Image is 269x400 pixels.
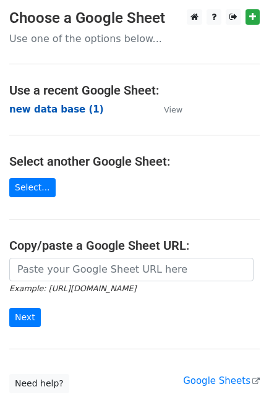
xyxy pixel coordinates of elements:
[9,178,56,197] a: Select...
[9,374,69,393] a: Need help?
[183,375,260,386] a: Google Sheets
[9,32,260,45] p: Use one of the options below...
[9,258,254,281] input: Paste your Google Sheet URL here
[9,308,41,327] input: Next
[9,9,260,27] h3: Choose a Google Sheet
[9,154,260,169] h4: Select another Google Sheet:
[207,341,269,400] iframe: Chat Widget
[9,104,104,115] a: new data base (1)
[164,105,182,114] small: View
[152,104,182,115] a: View
[9,284,136,293] small: Example: [URL][DOMAIN_NAME]
[9,238,260,253] h4: Copy/paste a Google Sheet URL:
[9,83,260,98] h4: Use a recent Google Sheet:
